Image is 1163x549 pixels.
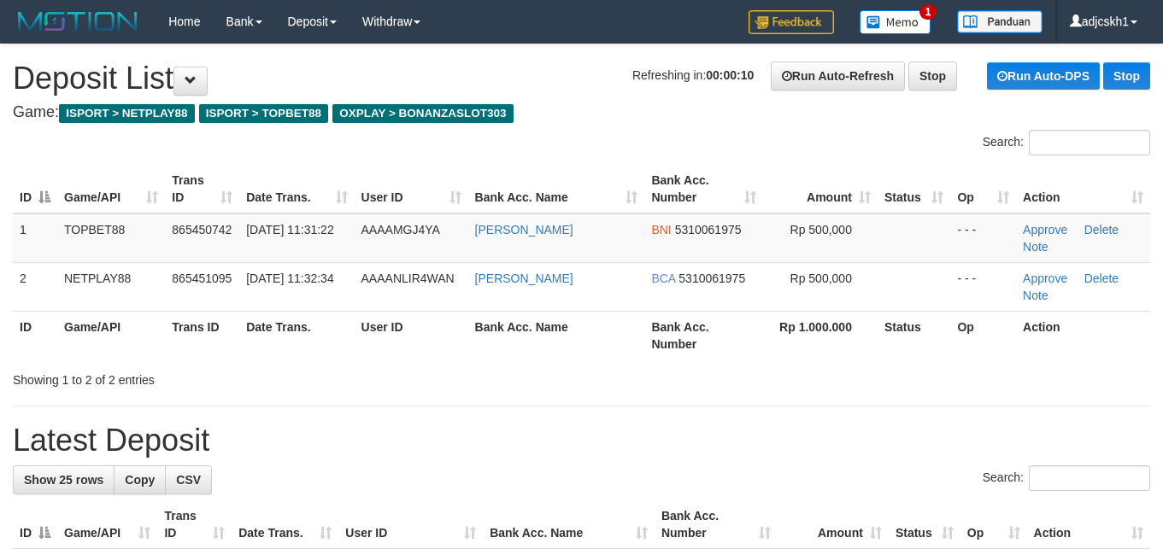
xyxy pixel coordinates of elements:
[957,10,1043,33] img: panduan.png
[790,272,852,285] span: Rp 500,000
[983,130,1150,155] label: Search:
[355,165,468,213] th: User ID: activate to sort column ascending
[1023,272,1067,285] a: Approve
[361,272,455,285] span: AAAANLIR4WAN
[475,272,573,285] a: [PERSON_NAME]
[763,165,878,213] th: Amount: activate to sort column ascending
[13,500,57,549] th: ID: activate to sort column descending
[165,465,212,494] a: CSV
[919,4,937,20] span: 1
[1029,130,1150,155] input: Search:
[246,223,333,237] span: [DATE] 11:31:22
[165,165,239,213] th: Trans ID: activate to sort column ascending
[239,311,354,359] th: Date Trans.
[24,473,103,487] span: Show 25 rows
[1023,289,1048,302] a: Note
[338,500,483,549] th: User ID: activate to sort column ascending
[983,465,1150,491] label: Search:
[1016,165,1150,213] th: Action: activate to sort column ascending
[1027,500,1150,549] th: Action: activate to sort column ascending
[950,213,1016,263] td: - - -
[199,104,328,123] span: ISPORT > TOPBET88
[878,311,950,359] th: Status
[125,473,155,487] span: Copy
[763,311,878,359] th: Rp 1.000.000
[483,500,655,549] th: Bank Acc. Name: activate to sort column ascending
[778,500,889,549] th: Amount: activate to sort column ascending
[878,165,950,213] th: Status: activate to sort column ascending
[706,68,754,82] strong: 00:00:10
[1023,240,1048,254] a: Note
[246,272,333,285] span: [DATE] 11:32:34
[468,311,645,359] th: Bank Acc. Name
[468,165,645,213] th: Bank Acc. Name: activate to sort column ascending
[13,465,115,494] a: Show 25 rows
[57,213,165,263] td: TOPBET88
[13,213,57,263] td: 1
[1023,223,1067,237] a: Approve
[13,61,1150,96] h1: Deposit List
[1103,62,1150,90] a: Stop
[13,262,57,311] td: 2
[987,62,1100,90] a: Run Auto-DPS
[475,223,573,237] a: [PERSON_NAME]
[172,223,232,237] span: 865450742
[239,165,354,213] th: Date Trans.: activate to sort column ascending
[114,465,166,494] a: Copy
[13,165,57,213] th: ID: activate to sort column descending
[165,311,239,359] th: Trans ID
[361,223,440,237] span: AAAAMGJ4YA
[13,104,1150,121] h4: Game:
[1029,465,1150,491] input: Search:
[908,61,957,91] a: Stop
[57,500,157,549] th: Game/API: activate to sort column ascending
[651,272,675,285] span: BCA
[675,223,742,237] span: Copy 5310061975 to clipboard
[172,272,232,285] span: 865451095
[13,423,1150,458] h1: Latest Deposit
[651,223,671,237] span: BNI
[57,311,165,359] th: Game/API
[1016,311,1150,359] th: Action
[232,500,338,549] th: Date Trans.: activate to sort column ascending
[157,500,232,549] th: Trans ID: activate to sort column ascending
[749,10,834,34] img: Feedback.jpg
[57,165,165,213] th: Game/API: activate to sort column ascending
[950,165,1016,213] th: Op: activate to sort column ascending
[13,311,57,359] th: ID
[655,500,778,549] th: Bank Acc. Number: activate to sort column ascending
[59,104,195,123] span: ISPORT > NETPLAY88
[790,223,852,237] span: Rp 500,000
[678,272,745,285] span: Copy 5310061975 to clipboard
[632,68,754,82] span: Refreshing in:
[176,473,201,487] span: CSV
[332,104,514,123] span: OXPLAY > BONANZASLOT303
[644,165,763,213] th: Bank Acc. Number: activate to sort column ascending
[950,262,1016,311] td: - - -
[889,500,960,549] th: Status: activate to sort column ascending
[1084,223,1119,237] a: Delete
[950,311,1016,359] th: Op
[644,311,763,359] th: Bank Acc. Number
[13,9,143,34] img: MOTION_logo.png
[13,365,472,388] div: Showing 1 to 2 of 2 entries
[57,262,165,311] td: NETPLAY88
[1084,272,1119,285] a: Delete
[960,500,1027,549] th: Op: activate to sort column ascending
[771,61,905,91] a: Run Auto-Refresh
[860,10,931,34] img: Button%20Memo.svg
[355,311,468,359] th: User ID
